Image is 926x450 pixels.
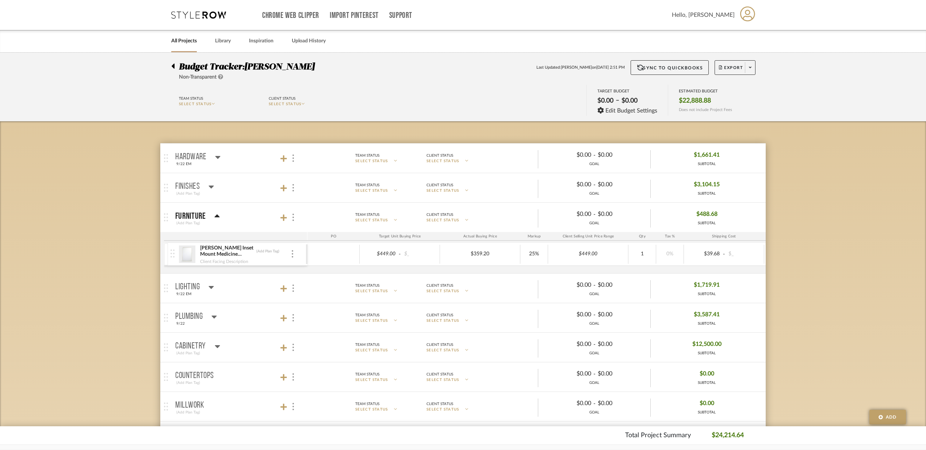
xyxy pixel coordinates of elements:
div: Client Status [426,342,453,348]
a: All Projects [171,36,197,46]
span: SELECT STATUS [355,407,388,412]
span: - [398,251,402,258]
img: 3dots-v.svg [292,403,294,410]
div: Team Status [179,95,203,102]
div: (Add Plan Tag) [175,190,201,197]
img: 3dots-v.svg [292,344,294,351]
button: Sync to QuickBooks [631,60,709,75]
span: Hello, [PERSON_NAME] [672,11,735,19]
div: Target Unit Buying Price [360,232,440,241]
div: Markup [520,232,548,241]
span: - [593,370,596,378]
span: SELECT STATUS [426,377,459,383]
div: Client Status [426,282,453,289]
div: Team Status [355,342,379,348]
img: 3dots-v.svg [292,285,294,292]
p: Millwork [175,401,204,410]
span: SELECT STATUS [179,102,212,106]
span: $3,104.15 [694,179,720,190]
img: grip.svg [164,154,168,162]
div: GOAL [538,191,650,197]
div: Client Status [426,401,453,407]
div: Client Facing Description [200,258,249,265]
span: Last Updated: [536,65,561,71]
div: $39.68 [686,249,722,259]
div: 9/22 [175,320,186,327]
img: grip.svg [164,284,168,292]
div: SUBTOTAL [694,191,720,197]
span: - [593,310,596,319]
div: 1 [631,249,654,259]
p: Plumbing [175,312,203,321]
div: Shipping Cost [684,232,764,241]
span: $0.00 [700,368,714,380]
div: GOAL [538,291,650,297]
div: $0.00 [544,209,593,220]
span: SELECT STATUS [426,218,459,223]
div: Tax % [656,232,684,241]
div: $0.00 [544,368,593,380]
div: Client Selling Unit Price Range [548,232,628,241]
div: [PERSON_NAME] Inset Mount Medicine Cabinet [200,245,254,258]
div: $0.00 [619,95,640,107]
div: $0.00 [544,339,593,350]
span: $1,661.41 [694,149,720,161]
p: Total Project Summary [625,431,691,441]
span: Edit Budget Settings [605,107,657,114]
span: $3,587.41 [694,309,720,320]
span: [PERSON_NAME] [561,65,592,71]
div: (Add Plan Tag) [175,350,201,356]
div: GOAL [538,321,650,327]
span: on [592,65,596,71]
div: $0.00 [596,339,644,350]
span: SELECT STATUS [269,102,302,106]
span: - [593,340,596,349]
div: Team Status [355,182,379,188]
div: 9/22 EM [175,291,192,297]
div: Client Status [426,371,453,378]
mat-expansion-panel-header: Millwork(Add Plan Tag)Team StatusSELECT STATUSClient StatusSELECT STATUS$0.00-$0.00GOAL$0.00SUBTOTAL [160,392,766,421]
div: TARGET BUDGET [597,89,658,94]
div: SUBTOTAL [696,221,718,226]
div: Client Status [426,152,453,159]
img: grip.svg [164,343,168,351]
span: $488.68 [696,209,718,220]
div: SUBTOTAL [694,321,720,327]
img: 3dots-v.svg [292,314,294,321]
a: Inspiration [249,36,273,46]
div: $_ [402,249,438,259]
span: [PERSON_NAME] [244,62,314,71]
div: (Add Plan Tag) [175,220,201,226]
img: 3dots-v.svg [292,373,294,381]
span: – [616,96,619,107]
div: Ship. Markup % [764,232,800,241]
div: $_ [726,249,762,259]
div: $0.00 [595,95,616,107]
div: Qty [628,232,656,241]
div: $0.00 [596,209,644,220]
span: - [593,180,596,189]
span: - [593,281,596,290]
div: GOAL [538,410,650,415]
div: 25% [523,249,546,259]
img: 3dots-v.svg [292,214,294,221]
span: Export [719,65,743,76]
mat-expansion-panel-header: Countertops(Add Plan Tag)Team StatusSELECT STATUSClient StatusSELECT STATUS$0.00-$0.00GOAL$0.00SU... [160,362,766,392]
div: (Add Plan Tag) [175,380,201,386]
span: SELECT STATUS [355,377,388,383]
div: $449.00 [568,249,608,259]
a: Chrome Web Clipper [262,12,319,19]
mat-expansion-panel-header: Finishes(Add Plan Tag)Team StatusSELECT STATUSClient StatusSELECT STATUS$0.00-$0.00GOAL$3,104.15S... [160,173,766,202]
img: 3dots-v.svg [292,250,293,258]
div: SUBTOTAL [694,161,720,167]
div: (Add Plan Tag) [256,249,280,254]
div: Team Status [355,401,379,407]
div: Client Status [269,95,295,102]
div: GOAL [538,161,650,167]
div: $0.00 [596,279,644,291]
div: 9/22 EM [175,161,192,167]
span: SELECT STATUS [355,159,388,164]
div: $0.00 [596,398,644,409]
div: SUBTOTAL [692,351,722,356]
div: $359.20 [460,249,500,259]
